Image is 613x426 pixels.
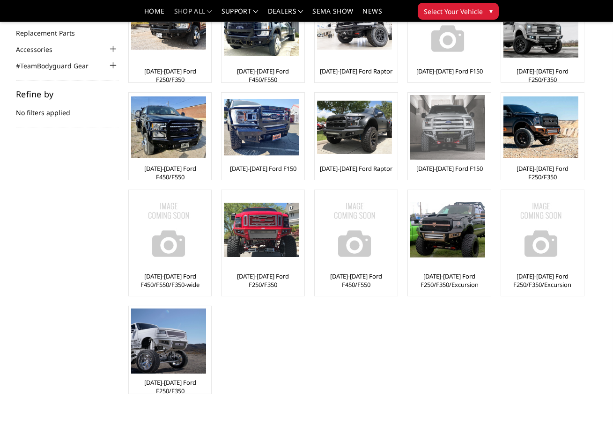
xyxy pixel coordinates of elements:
div: No filters applied [16,90,119,127]
a: [DATE]-[DATE] Ford F450/F550 [131,164,209,181]
a: [DATE]-[DATE] Ford F150 [230,164,296,173]
button: Select Your Vehicle [418,3,499,20]
a: [DATE]-[DATE] Ford F250/F350/Excursion [503,272,582,289]
a: [DATE]-[DATE] Ford F450/F550 [224,67,302,84]
a: [DATE]-[DATE] Ford F250/F350 [503,164,582,181]
a: Support [222,8,258,22]
a: No Image [131,192,209,267]
a: [DATE]-[DATE] Ford F450/F550 [317,272,395,289]
span: ▾ [489,6,493,16]
img: No Image [503,192,578,267]
img: No Image [131,192,206,267]
span: Select Your Vehicle [424,7,483,16]
iframe: Chat Widget [566,381,613,426]
a: [DATE]-[DATE] Ford F250/F350 [503,67,582,84]
a: [DATE]-[DATE] Ford Raptor [320,67,392,75]
a: [DATE]-[DATE] Ford F150 [416,164,483,173]
a: Accessories [16,44,64,54]
a: [DATE]-[DATE] Ford F250/F350 [131,378,209,395]
a: [DATE]-[DATE] Ford F250/F350/Excursion [410,272,488,289]
a: Dealers [268,8,303,22]
a: [DATE]-[DATE] Ford F450/F550/F350-wide [131,272,209,289]
a: #TeamBodyguard Gear [16,61,100,71]
a: No Image [503,192,582,267]
a: SEMA Show [312,8,353,22]
img: No Image [317,192,392,267]
a: News [362,8,382,22]
a: [DATE]-[DATE] Ford F150 [416,67,483,75]
a: [DATE]-[DATE] Ford Raptor [320,164,392,173]
a: Home [144,8,164,22]
a: No Image [317,192,395,267]
a: [DATE]-[DATE] Ford F250/F350 [224,272,302,289]
a: [DATE]-[DATE] Ford F250/F350 [131,67,209,84]
a: Replacement Parts [16,28,87,38]
a: shop all [174,8,212,22]
h5: Refine by [16,90,119,98]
